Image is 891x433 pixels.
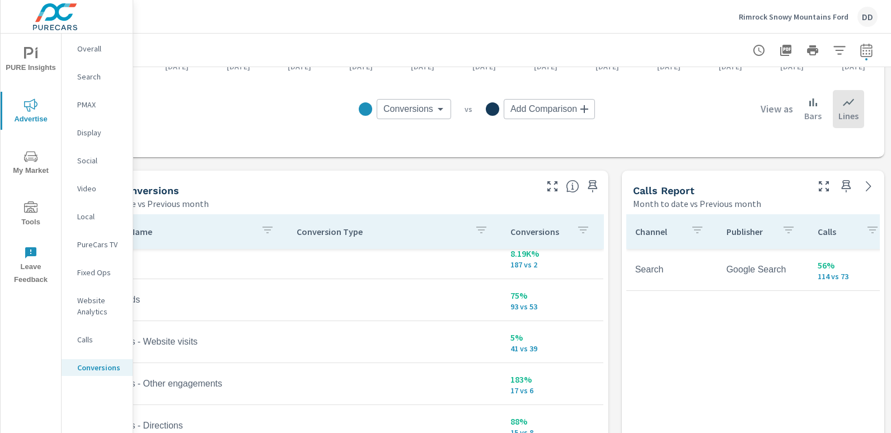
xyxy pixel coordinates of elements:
[584,177,602,195] span: Save this to your personalized report
[62,208,133,225] div: Local
[83,226,252,237] p: Conversion Name
[74,244,288,272] td: Used VDP
[739,12,848,22] p: Rimrock Snowy Mountains Ford
[818,226,857,237] p: Calls
[377,99,451,119] div: Conversions
[828,39,851,62] button: Apply Filters
[815,177,833,195] button: Make Fullscreen
[761,103,793,115] h6: View as
[77,43,124,54] p: Overall
[62,236,133,253] div: PureCars TV
[62,359,133,376] div: Conversions
[81,197,209,210] p: Month to date vs Previous month
[860,177,878,195] a: See more details in report
[543,177,561,195] button: Make Fullscreen
[633,197,761,210] p: Month to date vs Previous month
[510,386,594,395] p: 17 vs 6
[62,96,133,113] div: PMAX
[818,258,884,272] p: 56%
[838,109,859,123] p: Lines
[62,180,133,197] div: Video
[510,260,594,269] p: 187 vs 2
[566,180,579,193] span: Search Conversions include Actions, Leads and Unmapped Conversions
[62,152,133,169] div: Social
[62,331,133,348] div: Calls
[510,103,577,115] span: Add Comparison
[62,124,133,141] div: Display
[855,39,878,62] button: Select Date Range
[510,331,594,344] p: 5%
[297,226,466,237] p: Conversion Type
[633,185,695,196] h5: Calls Report
[77,127,124,138] p: Display
[804,109,822,123] p: Bars
[626,256,718,284] td: Search
[857,7,878,27] div: DD
[62,292,133,320] div: Website Analytics
[77,334,124,345] p: Calls
[77,99,124,110] p: PMAX
[77,183,124,194] p: Video
[510,289,594,302] p: 75%
[77,362,124,373] p: Conversions
[837,177,855,195] span: Save this to your personalized report
[504,99,595,119] div: Add Comparison
[62,264,133,281] div: Fixed Ops
[4,246,58,286] span: Leave Feedback
[77,71,124,82] p: Search
[4,201,58,229] span: Tools
[635,226,682,237] p: Channel
[775,39,797,62] button: "Export Report to PDF"
[451,104,486,114] p: vs
[4,150,58,177] span: My Market
[510,226,568,237] p: Conversions
[77,239,124,250] p: PureCars TV
[818,272,884,281] p: 114 vs 73
[74,370,288,398] td: Local actions - Other engagements
[4,98,58,126] span: Advertise
[77,155,124,166] p: Social
[510,415,594,428] p: 88%
[726,226,773,237] p: Publisher
[801,39,824,62] button: Print Report
[77,267,124,278] p: Fixed Ops
[74,328,288,356] td: Local actions - Website visits
[383,103,433,115] span: Conversions
[1,34,61,291] div: nav menu
[718,256,809,284] td: Google Search
[510,373,594,386] p: 183%
[510,344,594,353] p: 41 vs 39
[74,286,288,314] td: Calls from ads
[62,68,133,85] div: Search
[510,302,594,311] p: 93 vs 53
[77,211,124,222] p: Local
[510,247,594,260] p: 8.19K%
[4,47,58,74] span: PURE Insights
[77,295,124,317] p: Website Analytics
[62,40,133,57] div: Overall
